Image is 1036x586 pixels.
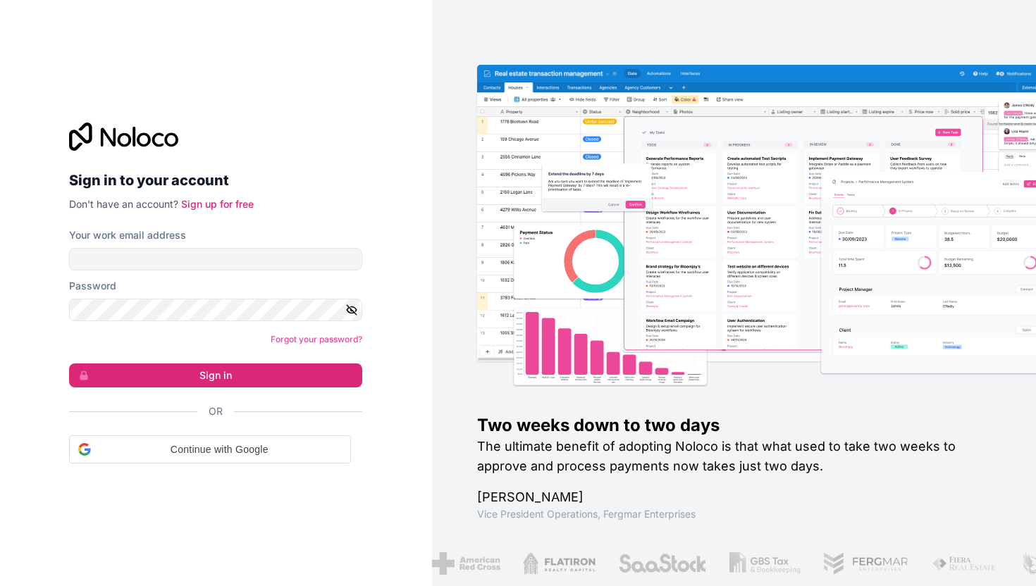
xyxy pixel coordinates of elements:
[97,442,342,457] span: Continue with Google
[820,552,906,575] img: /assets/fergmar-CudnrXN5.png
[477,507,992,521] h1: Vice President Operations , Fergmar Enterprises
[477,437,992,476] h2: The ultimate benefit of adopting Noloco is that what used to take two weeks to approve and proces...
[209,404,223,418] span: Or
[69,363,362,387] button: Sign in
[69,299,362,321] input: Password
[477,414,992,437] h1: Two weeks down to two days
[69,279,116,293] label: Password
[69,168,362,193] h2: Sign in to your account
[519,552,592,575] img: /assets/flatiron-C8eUkumj.png
[181,198,254,210] a: Sign up for free
[927,552,994,575] img: /assets/fiera-fwj2N5v4.png
[615,552,703,575] img: /assets/saastock-C6Zbiodz.png
[69,435,351,463] div: Continue with Google
[477,487,992,507] h1: [PERSON_NAME]
[69,228,186,242] label: Your work email address
[69,248,362,270] input: Email address
[271,334,362,344] a: Forgot your password?
[725,552,797,575] img: /assets/gbstax-C-GtDUiK.png
[428,552,496,575] img: /assets/american-red-cross-BAupjrZR.png
[69,198,178,210] span: Don't have an account?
